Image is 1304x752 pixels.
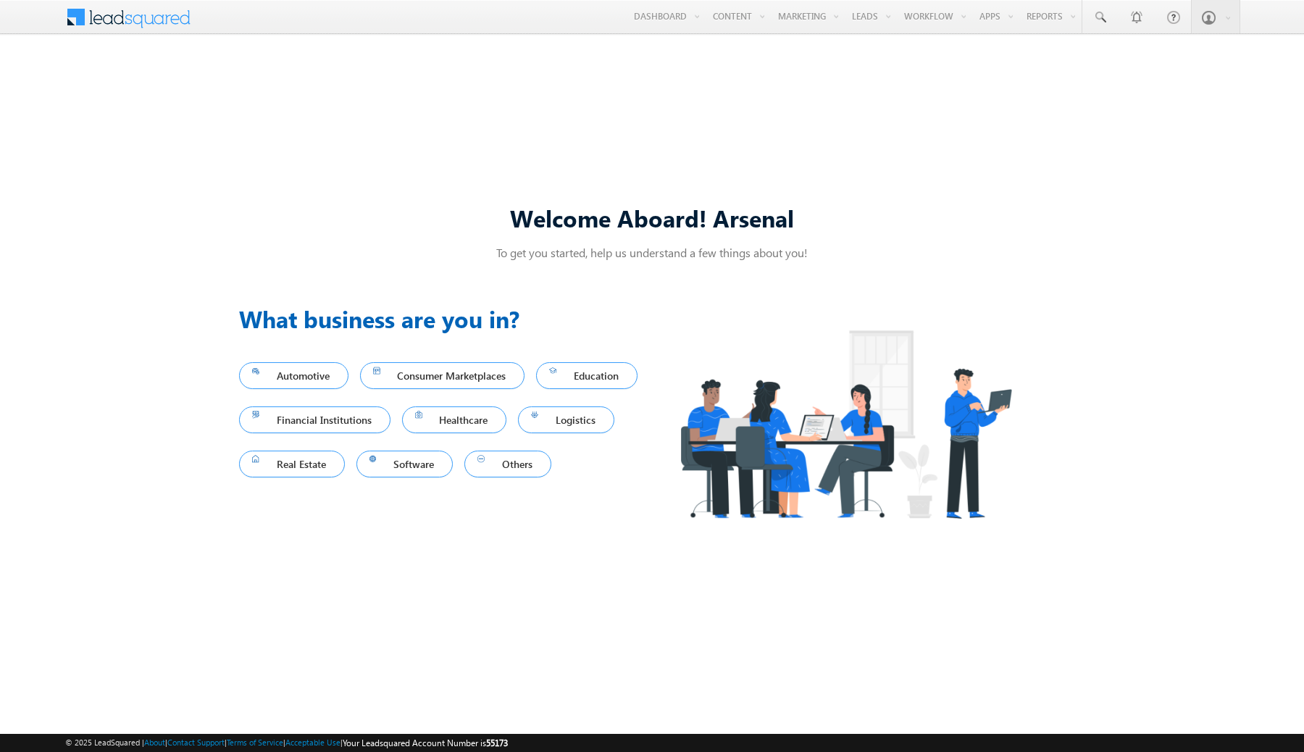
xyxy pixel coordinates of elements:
[167,738,225,747] a: Contact Support
[252,454,332,474] span: Real Estate
[415,410,494,430] span: Healthcare
[369,454,440,474] span: Software
[652,301,1039,547] img: Industry.png
[144,738,165,747] a: About
[65,736,508,750] span: © 2025 LeadSquared | | | | |
[239,245,1065,260] p: To get you started, help us understand a few things about you!
[285,738,340,747] a: Acceptable Use
[477,454,538,474] span: Others
[252,410,377,430] span: Financial Institutions
[227,738,283,747] a: Terms of Service
[239,301,652,336] h3: What business are you in?
[549,366,624,385] span: Education
[531,410,601,430] span: Logistics
[343,738,508,748] span: Your Leadsquared Account Number is
[486,738,508,748] span: 55173
[252,366,335,385] span: Automotive
[239,202,1065,233] div: Welcome Aboard! Arsenal
[373,366,512,385] span: Consumer Marketplaces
